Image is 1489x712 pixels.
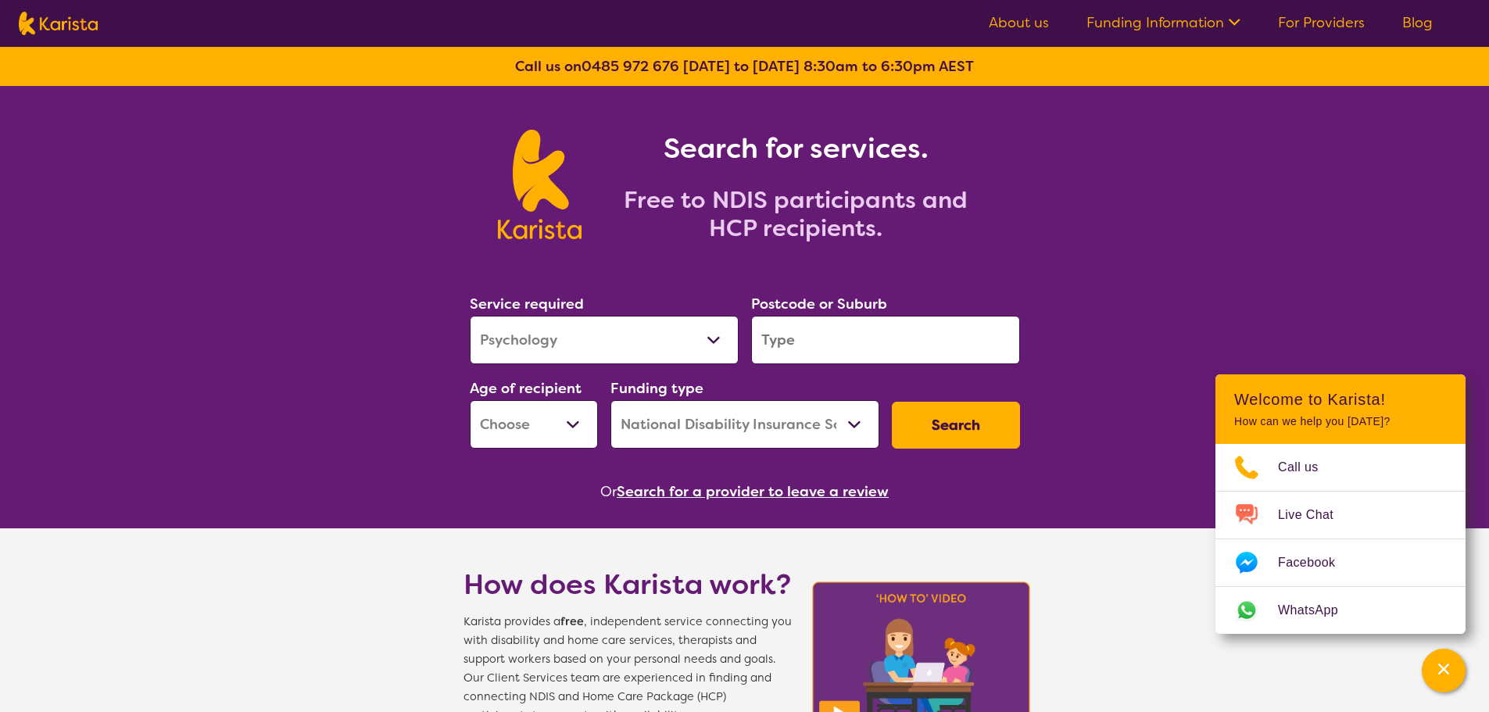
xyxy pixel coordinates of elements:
button: Channel Menu [1422,649,1466,692]
div: Channel Menu [1215,374,1466,634]
button: Search for a provider to leave a review [617,480,889,503]
label: Age of recipient [470,379,582,398]
label: Postcode or Suburb [751,295,887,313]
a: Blog [1402,13,1433,32]
label: Service required [470,295,584,313]
img: Karista logo [19,12,98,35]
a: For Providers [1278,13,1365,32]
h2: Welcome to Karista! [1234,390,1447,409]
span: Live Chat [1278,503,1352,527]
b: Call us on [DATE] to [DATE] 8:30am to 6:30pm AEST [515,57,974,76]
span: Facebook [1278,551,1354,574]
label: Funding type [610,379,703,398]
img: Karista logo [498,130,582,239]
a: Web link opens in a new tab. [1215,587,1466,634]
a: 0485 972 676 [582,57,679,76]
a: About us [989,13,1049,32]
h1: Search for services. [600,130,991,167]
button: Search [892,402,1020,449]
span: Call us [1278,456,1337,479]
input: Type [751,316,1020,364]
a: Funding Information [1086,13,1240,32]
b: free [560,614,584,629]
h2: Free to NDIS participants and HCP recipients. [600,186,991,242]
span: Or [600,480,617,503]
ul: Choose channel [1215,444,1466,634]
h1: How does Karista work? [464,566,792,603]
p: How can we help you [DATE]? [1234,415,1447,428]
span: WhatsApp [1278,599,1357,622]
